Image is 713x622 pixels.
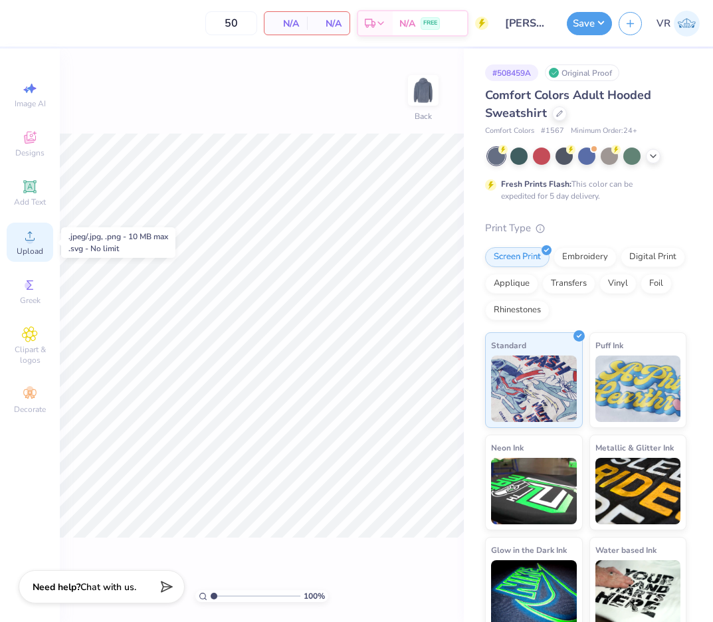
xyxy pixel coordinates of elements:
span: Upload [17,246,43,257]
span: Water based Ink [595,543,657,557]
span: N/A [399,17,415,31]
span: Puff Ink [595,338,623,352]
div: # 508459A [485,64,538,81]
span: FREE [423,19,437,28]
span: Comfort Colors Adult Hooded Sweatshirt [485,87,651,121]
span: Standard [491,338,526,352]
span: Glow in the Dark Ink [491,543,567,557]
span: N/A [315,17,342,31]
strong: Fresh Prints Flash: [501,179,571,189]
div: Foil [641,274,672,294]
div: Screen Print [485,247,550,267]
a: VR [657,11,700,37]
div: .svg - No limit [68,243,168,255]
span: Designs [15,148,45,158]
div: Original Proof [545,64,619,81]
span: Clipart & logos [7,344,53,365]
span: Chat with us. [80,581,136,593]
span: # 1567 [541,126,564,137]
div: Print Type [485,221,686,236]
span: Minimum Order: 24 + [571,126,637,137]
div: Back [415,110,432,122]
img: Val Rhey Lodueta [674,11,700,37]
span: VR [657,16,670,31]
div: Transfers [542,274,595,294]
span: Comfort Colors [485,126,534,137]
img: Back [410,77,437,104]
img: Neon Ink [491,458,577,524]
span: 100 % [304,590,325,602]
span: Decorate [14,404,46,415]
span: Greek [20,295,41,306]
span: N/A [272,17,299,31]
div: Digital Print [621,247,685,267]
div: Vinyl [599,274,637,294]
span: Metallic & Glitter Ink [595,441,674,455]
div: Rhinestones [485,300,550,320]
strong: Need help? [33,581,80,593]
img: Puff Ink [595,356,681,422]
button: Save [567,12,612,35]
div: .jpeg/.jpg, .png - 10 MB max [68,231,168,243]
span: Neon Ink [491,441,524,455]
input: – – [205,11,257,35]
div: This color can be expedited for 5 day delivery. [501,178,664,202]
img: Metallic & Glitter Ink [595,458,681,524]
input: Untitled Design [495,10,560,37]
span: Add Text [14,197,46,207]
img: Standard [491,356,577,422]
span: Image AI [15,98,46,109]
div: Applique [485,274,538,294]
div: Embroidery [554,247,617,267]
